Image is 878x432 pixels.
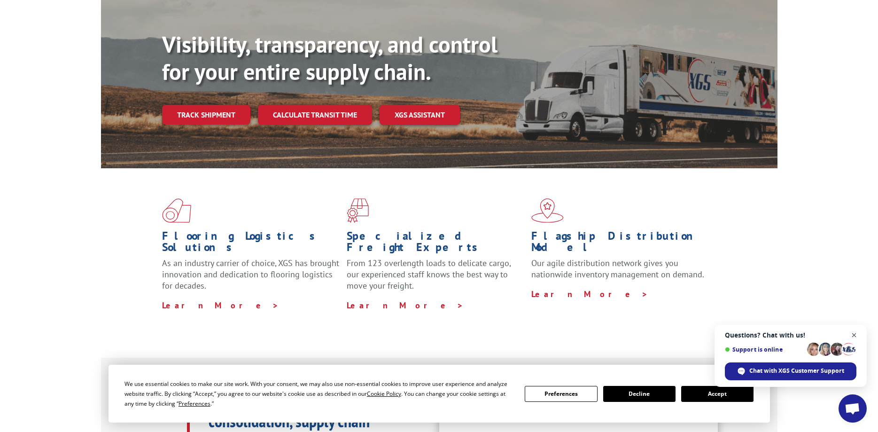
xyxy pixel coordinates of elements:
[347,198,369,223] img: xgs-icon-focused-on-flooring-red
[531,289,648,299] a: Learn More >
[124,379,513,408] div: We use essential cookies to make our site work. With your consent, we may also use non-essential ...
[179,400,210,408] span: Preferences
[162,230,340,258] h1: Flooring Logistics Solutions
[162,105,250,125] a: Track shipment
[380,105,460,125] a: XGS ASSISTANT
[531,258,704,280] span: Our agile distribution network gives you nationwide inventory management on demand.
[258,105,372,125] a: Calculate transit time
[531,198,564,223] img: xgs-icon-flagship-distribution-model-red
[681,386,754,402] button: Accept
[162,258,339,291] span: As an industry carrier of choice, XGS has brought innovation and dedication to flooring logistics...
[725,331,856,339] span: Questions? Chat with us!
[109,365,770,423] div: Cookie Consent Prompt
[531,230,709,258] h1: Flagship Distribution Model
[367,390,401,398] span: Cookie Policy
[525,386,597,402] button: Preferences
[162,30,497,86] b: Visibility, transparency, and control for your entire supply chain.
[839,394,867,423] a: Open chat
[162,198,191,223] img: xgs-icon-total-supply-chain-intelligence-red
[725,346,804,353] span: Support is online
[347,230,524,258] h1: Specialized Freight Experts
[162,300,279,311] a: Learn More >
[725,362,856,380] span: Chat with XGS Customer Support
[749,367,844,375] span: Chat with XGS Customer Support
[603,386,676,402] button: Decline
[347,258,524,299] p: From 123 overlength loads to delicate cargo, our experienced staff knows the best way to move you...
[347,300,464,311] a: Learn More >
